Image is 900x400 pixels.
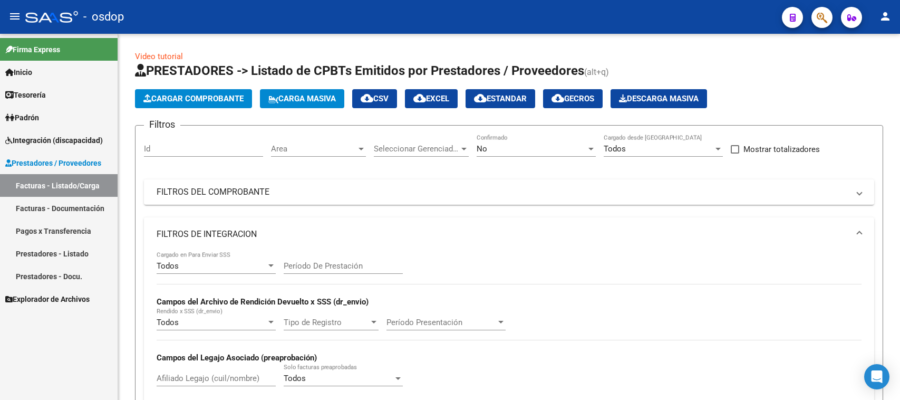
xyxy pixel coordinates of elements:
span: Todos [157,318,179,327]
a: Video tutorial [135,52,183,61]
span: Firma Express [5,44,60,55]
span: Estandar [474,94,527,103]
span: Padrón [5,112,39,123]
mat-expansion-panel-header: FILTROS DE INTEGRACION [144,217,874,251]
mat-icon: cloud_download [551,92,564,104]
span: Todos [284,374,306,383]
span: EXCEL [413,94,449,103]
mat-icon: cloud_download [413,92,426,104]
button: Gecros [543,89,603,108]
span: Seleccionar Gerenciador [374,144,459,154]
span: Tipo de Registro [284,318,369,327]
button: Descarga Masiva [611,89,707,108]
span: Mostrar totalizadores [743,143,820,156]
span: - osdop [83,5,124,28]
span: Inicio [5,66,32,78]
button: EXCEL [405,89,458,108]
mat-panel-title: FILTROS DE INTEGRACION [157,228,849,240]
span: Todos [604,144,626,154]
span: Carga Masiva [268,94,336,103]
app-download-masive: Descarga masiva de comprobantes (adjuntos) [611,89,707,108]
button: Cargar Comprobante [135,89,252,108]
span: (alt+q) [584,67,609,77]
span: Prestadores / Proveedores [5,157,101,169]
mat-icon: cloud_download [361,92,373,104]
span: Explorador de Archivos [5,293,90,305]
button: Estandar [466,89,535,108]
strong: Campos del Legajo Asociado (preaprobación) [157,353,317,363]
mat-icon: menu [8,10,21,23]
span: Descarga Masiva [619,94,699,103]
span: Todos [157,261,179,271]
button: CSV [352,89,397,108]
mat-icon: person [879,10,892,23]
mat-expansion-panel-header: FILTROS DEL COMPROBANTE [144,179,874,205]
mat-panel-title: FILTROS DEL COMPROBANTE [157,186,849,198]
div: Open Intercom Messenger [864,364,889,389]
span: Período Presentación [386,318,496,327]
span: Gecros [551,94,594,103]
span: Tesorería [5,89,46,101]
span: CSV [361,94,389,103]
button: Carga Masiva [260,89,344,108]
span: No [477,144,487,154]
mat-icon: cloud_download [474,92,487,104]
span: PRESTADORES -> Listado de CPBTs Emitidos por Prestadores / Proveedores [135,63,584,78]
h3: Filtros [144,117,180,132]
span: Area [271,144,356,154]
strong: Campos del Archivo de Rendición Devuelto x SSS (dr_envio) [157,297,369,307]
span: Cargar Comprobante [143,94,244,103]
span: Integración (discapacidad) [5,135,103,146]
